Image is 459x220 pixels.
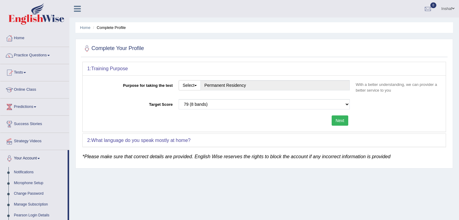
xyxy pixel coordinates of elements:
[80,25,91,30] a: Home
[11,178,68,189] a: Microphone Setup
[353,82,441,93] p: With a better understanding, we can provider a better service to you
[91,66,128,71] b: Training Purpose
[0,64,69,79] a: Tests
[0,30,69,45] a: Home
[87,99,176,107] label: Target Score
[0,47,69,62] a: Practice Questions
[82,44,144,53] h2: Complete Your Profile
[91,138,190,143] b: What language do you speak mostly at home?
[82,154,390,159] em: *Please make sure that correct details are provided. English Wise reserves the rights to block th...
[0,133,69,148] a: Strategy Videos
[0,150,68,165] a: Your Account
[0,99,69,114] a: Predictions
[87,80,176,88] label: Purpose for taking the test
[0,81,69,96] a: Online Class
[332,115,348,126] button: Next
[83,134,446,147] div: 2:
[91,25,126,30] li: Complete Profile
[0,116,69,131] a: Success Stories
[11,167,68,178] a: Notifications
[11,199,68,210] a: Manage Subscription
[11,188,68,199] a: Change Password
[179,80,201,90] button: Select
[430,2,436,8] span: 0
[83,62,446,75] div: 1:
